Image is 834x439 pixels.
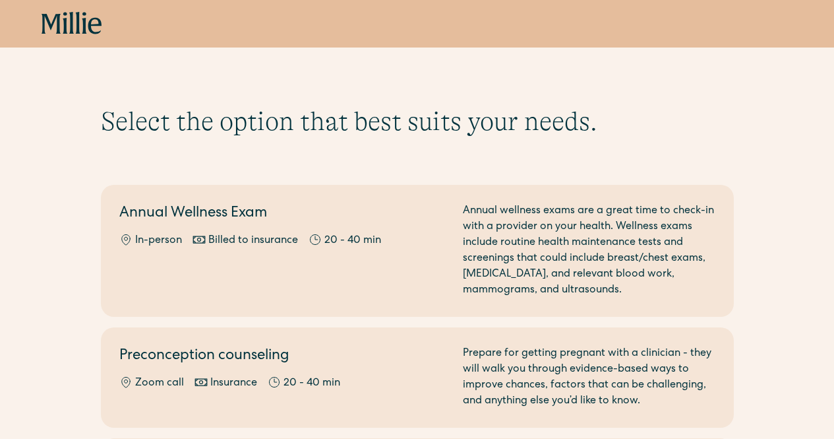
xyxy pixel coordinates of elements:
div: 20 - 40 min [283,376,340,391]
div: Billed to insurance [208,233,298,249]
h2: Annual Wellness Exam [119,203,447,225]
div: In-person [135,233,182,249]
div: Zoom call [135,376,184,391]
div: Annual wellness exams are a great time to check-in with a provider on your health. Wellness exams... [463,203,715,298]
div: 20 - 40 min [324,233,381,249]
a: Preconception counselingZoom callInsurance20 - 40 minPrepare for getting pregnant with a clinicia... [101,327,734,428]
a: Annual Wellness ExamIn-personBilled to insurance20 - 40 minAnnual wellness exams are a great time... [101,185,734,317]
div: Prepare for getting pregnant with a clinician - they will walk you through evidence-based ways to... [463,346,715,409]
h1: Select the option that best suits your needs. [101,106,734,137]
div: Insurance [210,376,257,391]
h2: Preconception counseling [119,346,447,368]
